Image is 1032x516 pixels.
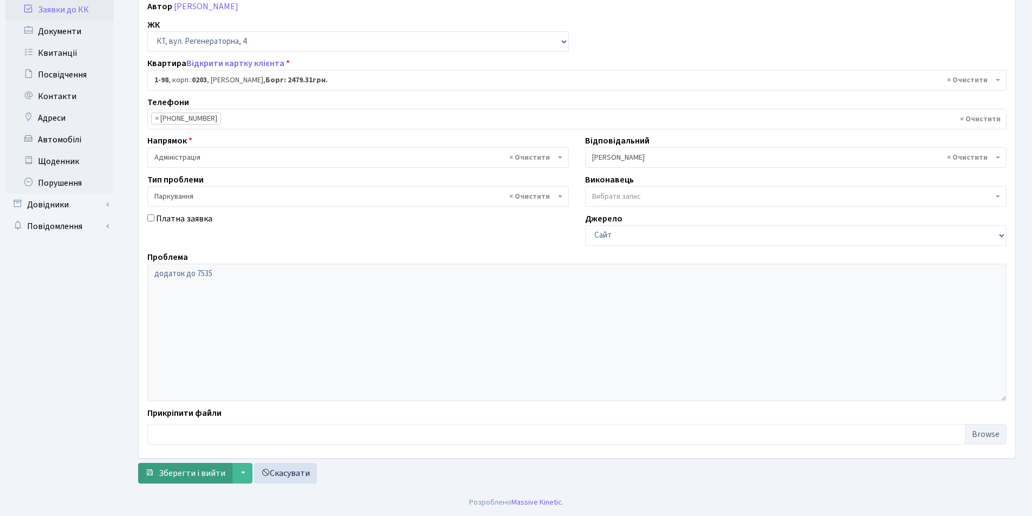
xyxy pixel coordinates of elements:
div: Розроблено . [469,497,563,508]
span: Видалити всі елементи [509,152,550,163]
span: Микитенко І.В. [592,152,993,163]
span: Видалити всі елементи [960,114,1001,125]
span: Адміністрація [154,152,555,163]
a: Документи [5,21,114,42]
a: Скасувати [254,463,317,484]
a: Порушення [5,172,114,194]
label: Проблема [147,251,188,264]
a: Відкрити картку клієнта [186,57,284,69]
span: <b>1-98</b>, корп.: <b>0203</b>, Хоролець Ольга Михайлівна, <b>Борг: 2479.31грн.</b> [147,70,1007,90]
span: Зберегти і вийти [159,467,225,479]
a: Адреси [5,107,114,129]
button: Зберегти і вийти [138,463,232,484]
a: Квитанції [5,42,114,64]
span: Паркування [154,191,555,202]
label: Телефони [147,96,189,109]
li: (067) 757-07-62 [151,113,221,125]
a: Контакти [5,86,114,107]
a: Посвідчення [5,64,114,86]
label: Прикріпити файли [147,407,222,420]
span: Паркування [147,186,569,207]
span: Микитенко І.В. [585,147,1007,168]
a: Щоденник [5,151,114,172]
a: [PERSON_NAME] [174,1,238,12]
span: Видалити всі елементи [947,152,988,163]
span: <b>1-98</b>, корп.: <b>0203</b>, Хоролець Ольга Михайлівна, <b>Борг: 2479.31грн.</b> [154,75,993,86]
label: Платна заявка [156,212,212,225]
label: Тип проблеми [147,173,204,186]
span: × [155,113,159,124]
label: Напрямок [147,134,192,147]
span: Видалити всі елементи [509,191,550,202]
label: Відповідальний [585,134,650,147]
a: Massive Kinetic [511,497,562,508]
label: Джерело [585,212,622,225]
b: 1-98 [154,75,168,86]
span: Адміністрація [147,147,569,168]
textarea: додаток до 7535 [147,264,1007,401]
span: Вибрати запис [592,191,641,202]
label: ЖК [147,18,160,31]
b: 0203 [192,75,207,86]
span: Видалити всі елементи [947,75,988,86]
a: Повідомлення [5,215,114,237]
b: Борг: 2479.31грн. [265,75,328,86]
label: Квартира [147,57,290,70]
label: Виконавець [585,173,634,186]
a: Довідники [5,194,114,215]
a: Автомобілі [5,129,114,151]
